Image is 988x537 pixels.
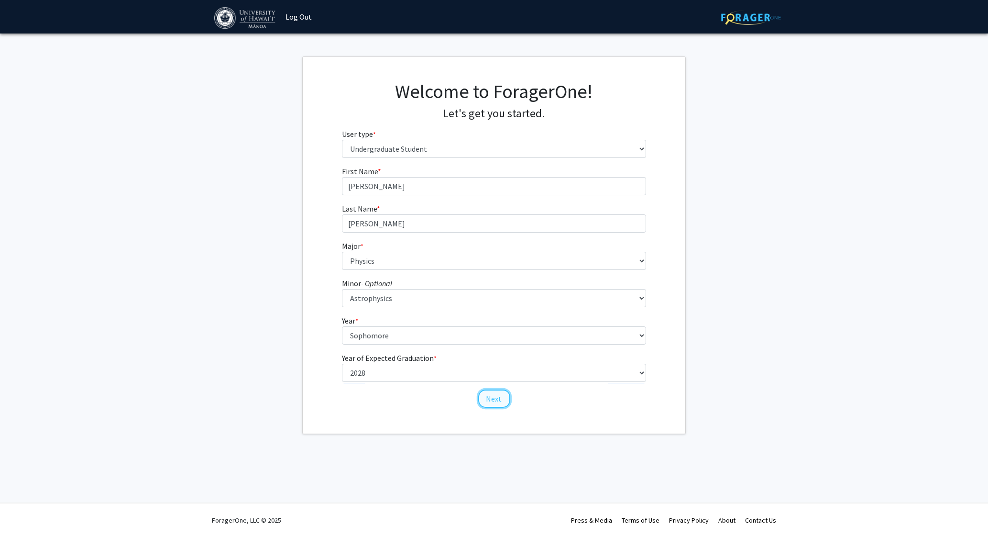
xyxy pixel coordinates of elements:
[478,390,510,408] button: Next
[342,128,376,140] label: User type
[745,516,776,525] a: Contact Us
[622,516,659,525] a: Terms of Use
[721,10,781,25] img: ForagerOne Logo
[361,279,392,288] i: - Optional
[669,516,709,525] a: Privacy Policy
[342,240,363,252] label: Major
[342,315,358,326] label: Year
[342,80,647,103] h1: Welcome to ForagerOne!
[571,516,612,525] a: Press & Media
[7,494,41,530] iframe: Chat
[342,107,647,121] h4: Let's get you started.
[342,204,377,213] span: Last Name
[718,516,736,525] a: About
[342,278,392,289] label: Minor
[212,503,281,537] div: ForagerOne, LLC © 2025
[342,352,437,364] label: Year of Expected Graduation
[342,167,378,176] span: First Name
[214,7,277,29] img: University of Hawaiʻi at Mānoa Logo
